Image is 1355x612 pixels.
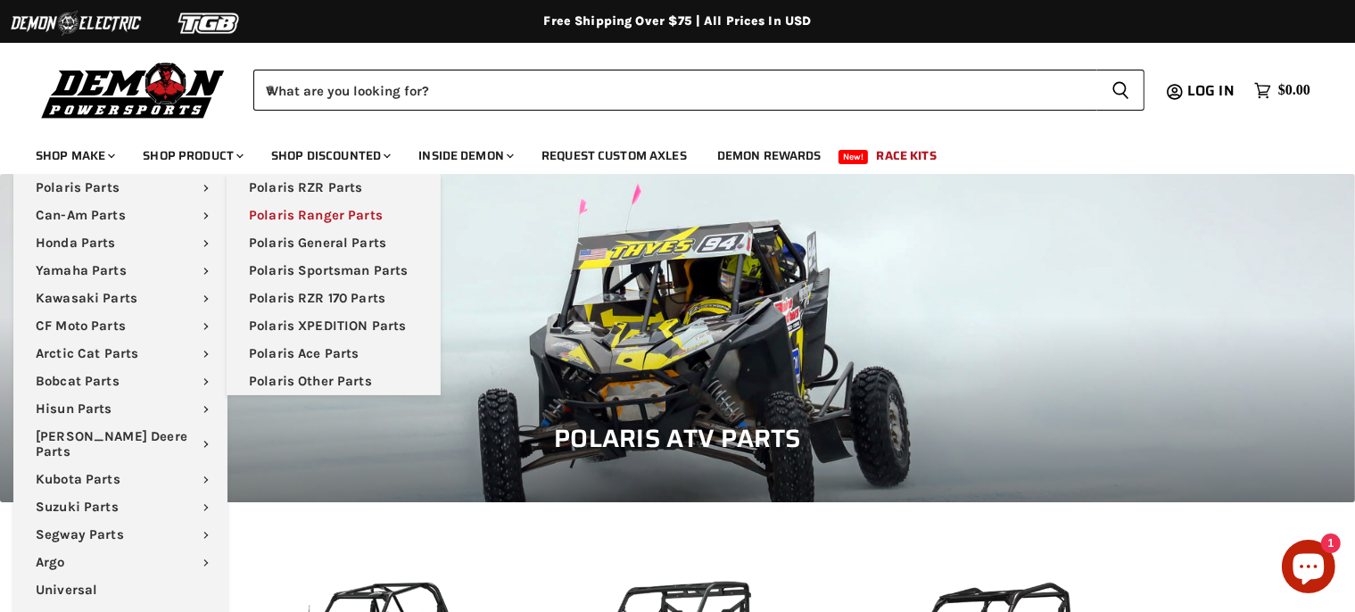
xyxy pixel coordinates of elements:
[253,70,1144,111] form: Product
[1179,83,1245,99] a: Log in
[13,368,227,395] a: Bobcat Parts
[22,137,126,174] a: Shop Make
[129,137,254,174] a: Shop Product
[13,285,227,312] a: Kawasaki Parts
[227,174,441,395] ul: Main menu
[13,395,227,423] a: Hisun Parts
[13,229,227,257] a: Honda Parts
[1245,78,1319,103] a: $0.00
[27,424,1328,454] h1: Polaris ATV Parts
[13,340,227,368] a: Arctic Cat Parts
[863,137,950,174] a: Race Kits
[36,58,231,121] img: Demon Powersports
[227,174,441,202] a: Polaris RZR Parts
[227,285,441,312] a: Polaris RZR 170 Parts
[258,137,401,174] a: Shop Discounted
[1277,540,1341,598] inbox-online-store-chat: Shopify online store chat
[13,549,227,576] a: Argo
[143,6,277,40] img: TGB Logo 2
[13,202,227,229] a: Can-Am Parts
[528,137,700,174] a: Request Custom Axles
[13,312,227,340] a: CF Moto Parts
[253,70,1097,111] input: When autocomplete results are available use up and down arrows to review and enter to select
[13,466,227,493] a: Kubota Parts
[1278,82,1310,99] span: $0.00
[704,137,835,174] a: Demon Rewards
[227,202,441,229] a: Polaris Ranger Parts
[13,521,227,549] a: Segway Parts
[9,6,143,40] img: Demon Electric Logo 2
[839,150,869,164] span: New!
[227,368,441,395] a: Polaris Other Parts
[13,257,227,285] a: Yamaha Parts
[227,312,441,340] a: Polaris XPEDITION Parts
[13,493,227,521] a: Suzuki Parts
[405,137,525,174] a: Inside Demon
[227,229,441,257] a: Polaris General Parts
[1187,79,1235,102] span: Log in
[13,576,227,604] a: Universal
[1097,70,1144,111] button: Search
[13,423,227,466] a: [PERSON_NAME] Deere Parts
[227,257,441,285] a: Polaris Sportsman Parts
[22,130,1306,174] ul: Main menu
[13,174,227,202] a: Polaris Parts
[227,340,441,368] a: Polaris Ace Parts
